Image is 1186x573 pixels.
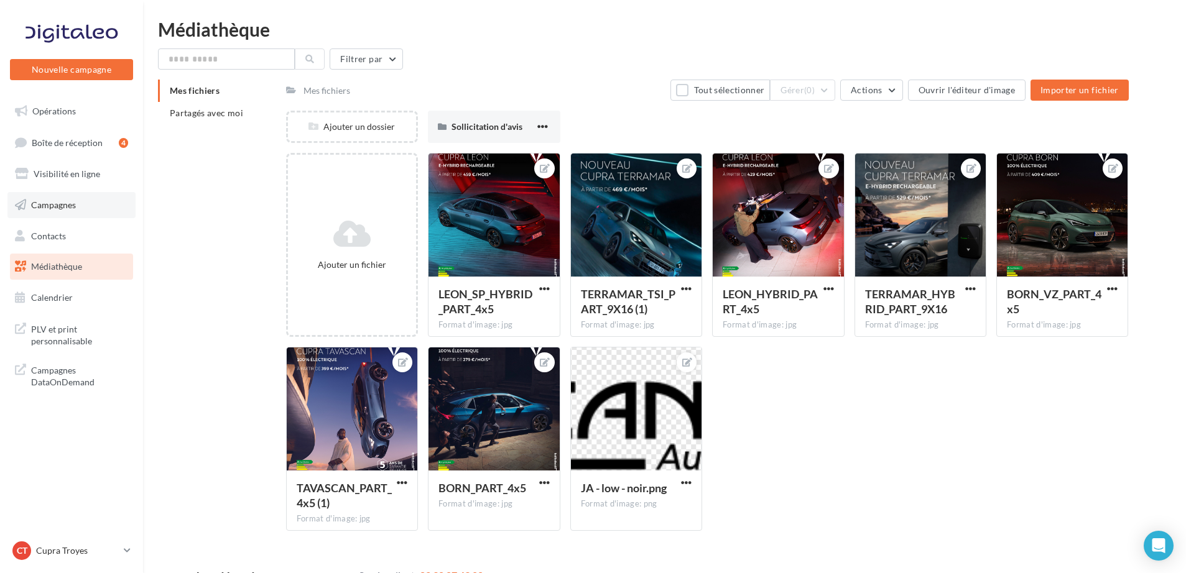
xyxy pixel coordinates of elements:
div: Format d'image: jpg [865,319,976,331]
span: LEON_SP_HYBRID_PART_4x5 [438,287,532,316]
span: Opérations [32,106,76,116]
a: Campagnes [7,192,136,218]
span: TERRAMAR_TSI_PART_9X16 (1) [581,287,675,316]
div: 4 [119,138,128,148]
p: Cupra Troyes [36,544,119,557]
a: Visibilité en ligne [7,161,136,187]
div: Open Intercom Messenger [1144,531,1174,561]
div: Format d'image: jpg [297,513,407,525]
div: Format d'image: jpg [1007,319,1118,331]
a: Campagnes DataOnDemand [7,357,136,393]
a: Calendrier [7,285,136,311]
div: Format d'image: jpg [438,319,549,331]
span: CT [17,544,27,557]
div: Mes fichiers [303,85,350,97]
div: Format d'image: jpg [723,319,833,331]
span: TAVASCAN_PART_4x5 (1) [297,481,392,510]
span: Campagnes [31,199,76,210]
div: Format d'image: png [581,498,692,510]
span: Médiathèque [31,261,82,272]
span: TERRAMAR_HYBRID_PART_9X16 [865,287,955,316]
span: BORN_PART_4x5 [438,481,526,495]
a: Boîte de réception4 [7,129,136,156]
div: Ajouter un fichier [293,259,411,271]
a: Opérations [7,98,136,124]
span: (0) [804,85,815,95]
button: Importer un fichier [1031,80,1129,101]
button: Actions [840,80,902,101]
span: Actions [851,85,882,95]
span: Visibilité en ligne [34,168,100,179]
span: Importer un fichier [1040,85,1119,95]
span: Boîte de réception [32,137,103,147]
span: Mes fichiers [170,85,220,96]
div: Ajouter un dossier [288,121,416,133]
button: Nouvelle campagne [10,59,133,80]
a: Médiathèque [7,254,136,280]
div: Format d'image: jpg [438,498,549,510]
a: PLV et print personnalisable [7,316,136,352]
a: CT Cupra Troyes [10,539,133,562]
a: Contacts [7,223,136,249]
button: Ouvrir l'éditeur d'image [908,80,1026,101]
span: Campagnes DataOnDemand [31,362,128,388]
span: JA - low - noir.png [581,481,667,495]
button: Gérer(0) [770,80,835,101]
span: PLV et print personnalisable [31,321,128,347]
span: Sollicitation d'avis [452,121,522,132]
span: Partagés avec moi [170,108,243,118]
span: Calendrier [31,292,73,303]
div: Format d'image: jpg [581,319,692,331]
div: Médiathèque [158,20,1171,39]
span: LEON_HYBRID_PART_4x5 [723,287,818,316]
span: BORN_VZ_PART_4x5 [1007,287,1101,316]
button: Filtrer par [330,48,403,70]
button: Tout sélectionner [670,80,770,101]
span: Contacts [31,230,66,241]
